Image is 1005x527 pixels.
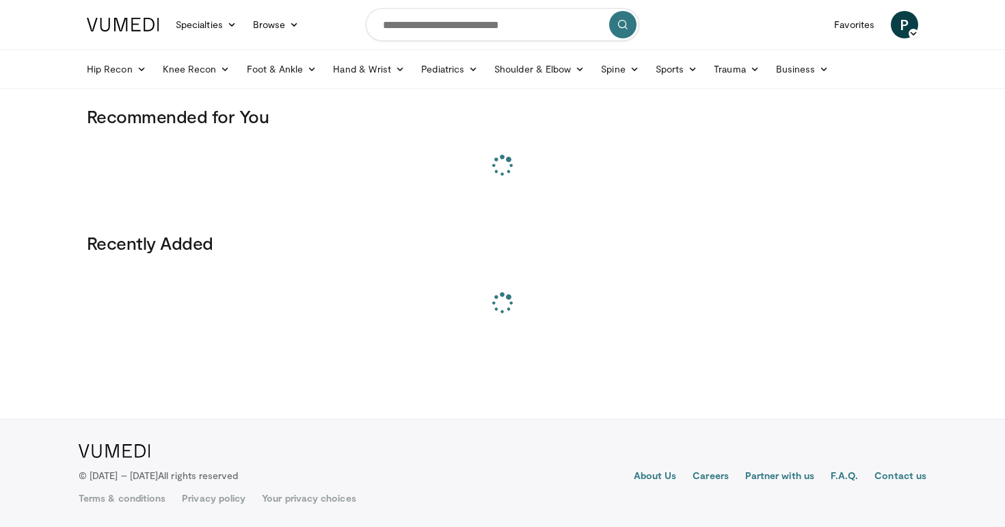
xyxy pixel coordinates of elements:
a: Hip Recon [79,55,155,83]
a: F.A.Q. [831,469,858,485]
a: Spine [593,55,647,83]
input: Search topics, interventions [366,8,639,41]
a: Knee Recon [155,55,239,83]
p: © [DATE] – [DATE] [79,469,239,483]
a: Business [768,55,837,83]
a: Specialties [167,11,245,38]
a: Careers [693,469,729,485]
a: Sports [647,55,706,83]
h3: Recommended for You [87,105,918,127]
a: Favorites [826,11,883,38]
a: Trauma [706,55,768,83]
img: VuMedi Logo [87,18,159,31]
a: Shoulder & Elbow [486,55,593,83]
h3: Recently Added [87,232,918,254]
a: Hand & Wrist [325,55,413,83]
a: Foot & Ankle [239,55,325,83]
span: All rights reserved [158,470,238,481]
img: VuMedi Logo [79,444,150,458]
a: Browse [245,11,308,38]
a: Terms & conditions [79,491,165,505]
a: P [891,11,918,38]
a: About Us [634,469,677,485]
a: Partner with us [745,469,814,485]
a: Your privacy choices [262,491,356,505]
a: Contact us [874,469,926,485]
a: Pediatrics [413,55,486,83]
a: Privacy policy [182,491,245,505]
